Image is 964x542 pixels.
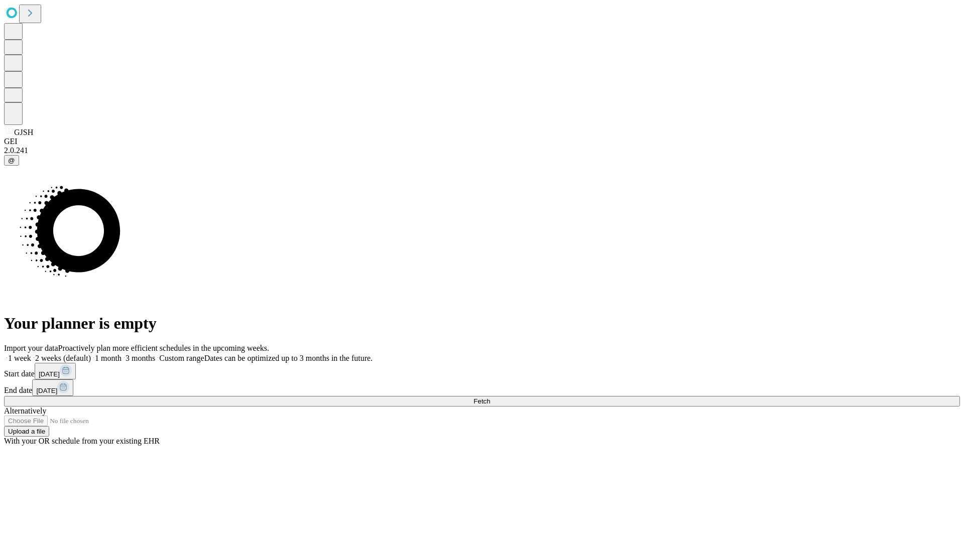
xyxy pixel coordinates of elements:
span: With your OR schedule from your existing EHR [4,437,160,445]
span: Dates can be optimized up to 3 months in the future. [204,354,373,362]
span: 1 month [95,354,122,362]
div: Start date [4,363,960,379]
h1: Your planner is empty [4,314,960,333]
span: 2 weeks (default) [35,354,91,362]
span: Proactively plan more efficient schedules in the upcoming weeks. [58,344,269,352]
span: GJSH [14,128,33,137]
button: Upload a file [4,426,49,437]
span: 3 months [126,354,155,362]
span: 1 week [8,354,31,362]
span: [DATE] [39,370,60,378]
button: [DATE] [35,363,76,379]
button: @ [4,155,19,166]
span: Alternatively [4,406,46,415]
div: GEI [4,137,960,146]
span: @ [8,157,15,164]
span: Import your data [4,344,58,352]
button: [DATE] [32,379,73,396]
div: End date [4,379,960,396]
span: Custom range [159,354,204,362]
span: Fetch [473,397,490,405]
span: [DATE] [36,387,57,394]
button: Fetch [4,396,960,406]
div: 2.0.241 [4,146,960,155]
